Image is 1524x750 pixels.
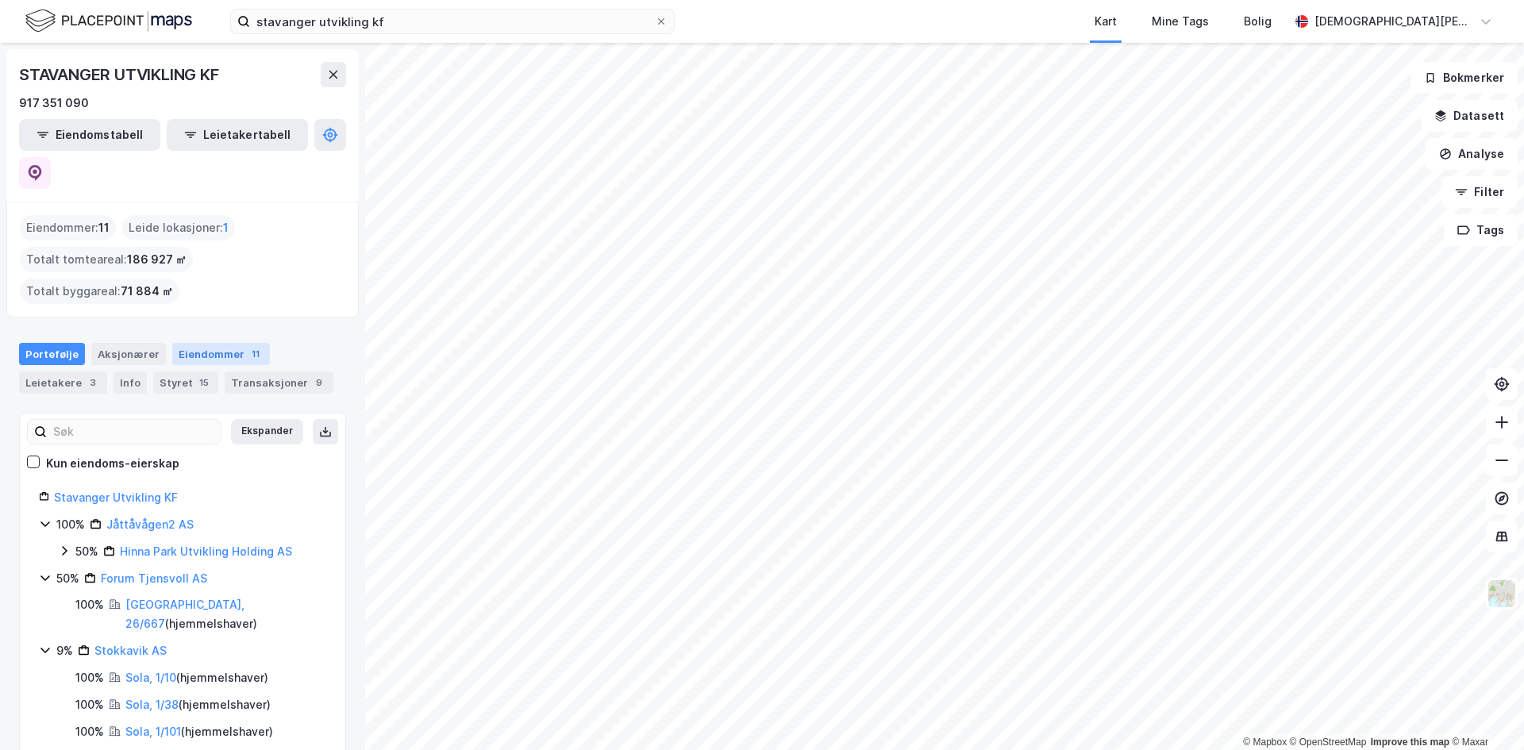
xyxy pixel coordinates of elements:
button: Ekspander [231,419,303,444]
div: 100% [75,695,104,714]
div: Leide lokasjoner : [122,215,235,240]
div: 100% [75,722,104,741]
a: Stavanger Utvikling KF [54,490,178,504]
iframe: Chat Widget [1445,674,1524,750]
div: Leietakere [19,371,107,394]
div: 50% [56,569,79,588]
button: Analyse [1426,138,1518,170]
div: Eiendommer : [20,215,116,240]
div: Totalt byggareal : [20,279,179,304]
span: 186 927 ㎡ [127,250,187,269]
div: Transaksjoner [225,371,333,394]
div: ( hjemmelshaver ) [125,722,273,741]
a: Sola, 1/10 [125,671,176,684]
div: 9% [56,641,73,660]
a: Mapbox [1243,737,1287,748]
a: Hinna Park Utvikling Holding AS [120,544,292,558]
button: Leietakertabell [167,119,308,151]
div: Mine Tags [1152,12,1209,31]
a: Improve this map [1371,737,1449,748]
div: 100% [75,668,104,687]
div: Portefølje [19,343,85,365]
span: 1 [223,218,229,237]
input: Søk [47,420,221,444]
span: 11 [98,218,110,237]
div: Eiendommer [172,343,270,365]
button: Filter [1441,176,1518,208]
a: Sola, 1/38 [125,698,179,711]
div: ( hjemmelshaver ) [125,695,271,714]
div: Styret [153,371,218,394]
div: Aksjonærer [91,343,166,365]
a: Forum Tjensvoll AS [101,571,207,585]
button: Tags [1444,214,1518,246]
div: [DEMOGRAPHIC_DATA][PERSON_NAME][DEMOGRAPHIC_DATA] [1314,12,1473,31]
img: Z [1487,579,1517,609]
span: 71 884 ㎡ [121,282,173,301]
div: Totalt tomteareal : [20,247,193,272]
div: 11 [248,346,264,362]
div: Kart [1095,12,1117,31]
a: [GEOGRAPHIC_DATA], 26/667 [125,598,244,630]
div: Kontrollprogram for chat [1445,674,1524,750]
div: 50% [75,542,98,561]
a: Sola, 1/101 [125,725,181,738]
div: 9 [311,375,327,390]
div: 3 [85,375,101,390]
div: ( hjemmelshaver ) [125,668,268,687]
div: Bolig [1244,12,1272,31]
div: 100% [56,515,85,534]
div: ( hjemmelshaver ) [125,595,326,633]
div: 15 [196,375,212,390]
div: STAVANGER UTVIKLING KF [19,62,222,87]
div: Info [114,371,147,394]
input: Søk på adresse, matrikkel, gårdeiere, leietakere eller personer [250,10,655,33]
button: Bokmerker [1410,62,1518,94]
img: logo.f888ab2527a4732fd821a326f86c7f29.svg [25,7,192,35]
button: Eiendomstabell [19,119,160,151]
a: OpenStreetMap [1290,737,1367,748]
a: Stokkavik AS [94,644,167,657]
div: Kun eiendoms-eierskap [46,454,179,473]
div: 917 351 090 [19,94,89,113]
button: Datasett [1421,100,1518,132]
a: Jåttåvågen2 AS [106,517,194,531]
div: 100% [75,595,104,614]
